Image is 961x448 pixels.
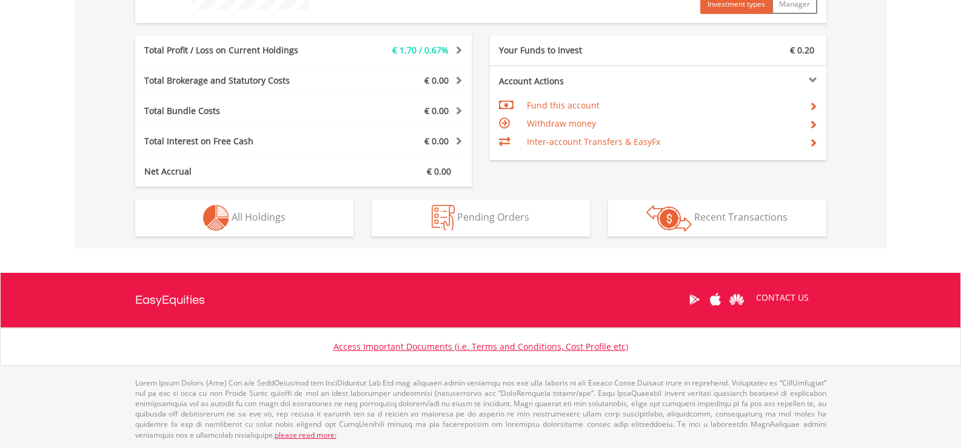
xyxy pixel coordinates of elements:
[424,75,449,86] span: € 0.00
[748,281,817,315] a: CONTACT US
[527,96,799,115] td: Fund this account
[705,281,726,318] a: Apple
[135,165,332,178] div: Net Accrual
[275,430,337,440] a: please read more:
[424,135,449,147] span: € 0.00
[490,75,658,87] div: Account Actions
[135,135,332,147] div: Total Interest on Free Cash
[392,44,449,56] span: € 1.70 / 0.67%
[135,44,332,56] div: Total Profit / Loss on Current Holdings
[646,205,692,232] img: transactions-zar-wht.png
[726,281,748,318] a: Huawei
[608,200,826,236] button: Recent Transactions
[135,75,332,87] div: Total Brokerage and Statutory Costs
[135,200,353,236] button: All Holdings
[232,210,286,224] span: All Holdings
[203,205,229,231] img: holdings-wht.png
[527,133,799,151] td: Inter-account Transfers & EasyFx
[135,273,205,327] a: EasyEquities
[333,341,628,352] a: Access Important Documents (i.e. Terms and Conditions, Cost Profile etc)
[490,44,658,56] div: Your Funds to Invest
[457,210,529,224] span: Pending Orders
[432,205,455,231] img: pending_instructions-wht.png
[427,165,451,177] span: € 0.00
[527,115,799,133] td: Withdraw money
[135,378,826,440] p: Lorem Ipsum Dolors (Ame) Con a/e SeddOeiusmod tem InciDiduntut Lab Etd mag aliquaen admin veniamq...
[684,281,705,318] a: Google Play
[790,44,814,56] span: € 0.20
[372,200,590,236] button: Pending Orders
[424,105,449,116] span: € 0.00
[694,210,788,224] span: Recent Transactions
[135,105,332,117] div: Total Bundle Costs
